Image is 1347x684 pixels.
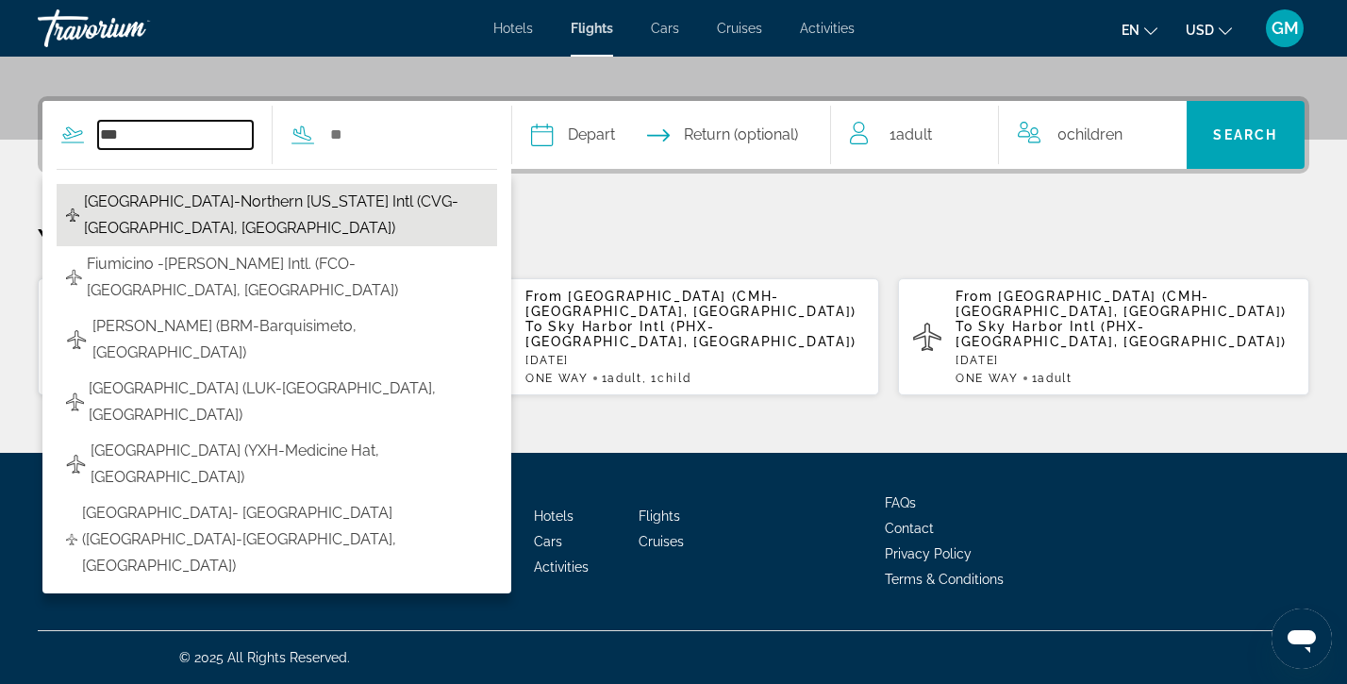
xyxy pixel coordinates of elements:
[38,277,449,396] button: From [GEOGRAPHIC_DATA] (CMH-[GEOGRAPHIC_DATA], [GEOGRAPHIC_DATA]) To Sky Harbor Intl (PHX-[GEOGRA...
[885,521,934,536] a: Contact
[82,500,488,579] span: [GEOGRAPHIC_DATA]- [GEOGRAPHIC_DATA] ([GEOGRAPHIC_DATA]-[GEOGRAPHIC_DATA], [GEOGRAPHIC_DATA])
[602,372,642,385] span: 1
[1122,23,1139,38] span: en
[1122,16,1157,43] button: Change language
[657,372,690,385] span: Child
[571,21,613,36] a: Flights
[91,438,488,491] span: [GEOGRAPHIC_DATA] (YXH-Medicine Hat, [GEOGRAPHIC_DATA])
[57,309,497,371] button: [PERSON_NAME] (BRM-Barquisimeto, [GEOGRAPHIC_DATA])
[607,372,641,385] span: Adult
[956,372,1019,385] span: ONE WAY
[956,319,1287,349] span: Sky Harbor Intl (PHX-[GEOGRAPHIC_DATA], [GEOGRAPHIC_DATA])
[1038,372,1072,385] span: Adult
[898,277,1309,396] button: From [GEOGRAPHIC_DATA] (CMH-[GEOGRAPHIC_DATA], [GEOGRAPHIC_DATA]) To Sky Harbor Intl (PHX-[GEOGRA...
[87,251,488,304] span: Fiumicino -[PERSON_NAME] Intl. (FCO-[GEOGRAPHIC_DATA], [GEOGRAPHIC_DATA])
[890,122,932,148] span: 1
[534,509,574,524] a: Hotels
[684,122,798,148] span: Return (optional)
[92,313,488,366] span: [PERSON_NAME] (BRM-Barquisimeto, [GEOGRAPHIC_DATA])
[1032,372,1073,385] span: 1
[1186,23,1214,38] span: USD
[885,546,972,561] a: Privacy Policy
[57,495,497,584] button: [GEOGRAPHIC_DATA]- [GEOGRAPHIC_DATA] ([GEOGRAPHIC_DATA]-[GEOGRAPHIC_DATA], [GEOGRAPHIC_DATA])
[525,372,589,385] span: ONE WAY
[800,21,855,36] a: Activities
[525,354,864,367] p: [DATE]
[57,184,497,246] button: [GEOGRAPHIC_DATA]-Northern [US_STATE] Intl (CVG-[GEOGRAPHIC_DATA], [GEOGRAPHIC_DATA])
[639,509,680,524] a: Flights
[956,354,1294,367] p: [DATE]
[1187,101,1305,169] button: Search
[525,319,542,334] span: To
[885,495,916,510] a: FAQs
[57,246,497,309] button: Fiumicino -[PERSON_NAME] Intl. (FCO-[GEOGRAPHIC_DATA], [GEOGRAPHIC_DATA])
[38,221,1309,259] p: Your Recent Searches
[831,101,1186,169] button: Travelers: 1 adult, 0 children
[525,319,856,349] span: Sky Harbor Intl (PHX-[GEOGRAPHIC_DATA], [GEOGRAPHIC_DATA])
[1067,125,1122,143] span: Children
[642,372,690,385] span: , 1
[468,277,879,396] button: From [GEOGRAPHIC_DATA] (CMH-[GEOGRAPHIC_DATA], [GEOGRAPHIC_DATA]) To Sky Harbor Intl (PHX-[GEOGRA...
[57,433,497,495] button: [GEOGRAPHIC_DATA] (YXH-Medicine Hat, [GEOGRAPHIC_DATA])
[1272,609,1332,669] iframe: Button to launch messaging window
[525,289,856,319] span: [GEOGRAPHIC_DATA] (CMH-[GEOGRAPHIC_DATA], [GEOGRAPHIC_DATA])
[1260,8,1309,48] button: User Menu
[493,21,533,36] a: Hotels
[956,289,1287,319] span: [GEOGRAPHIC_DATA] (CMH-[GEOGRAPHIC_DATA], [GEOGRAPHIC_DATA])
[179,650,350,665] span: © 2025 All Rights Reserved.
[534,534,562,549] a: Cars
[89,375,488,428] span: [GEOGRAPHIC_DATA] (LUK-[GEOGRAPHIC_DATA], [GEOGRAPHIC_DATA])
[885,572,1004,587] a: Terms & Conditions
[651,21,679,36] a: Cars
[717,21,762,36] a: Cruises
[1213,127,1277,142] span: Search
[1272,19,1299,38] span: GM
[956,289,993,304] span: From
[534,559,589,575] a: Activities
[42,101,1305,169] div: Search widget
[1057,122,1122,148] span: 0
[896,125,932,143] span: Adult
[57,371,497,433] button: [GEOGRAPHIC_DATA] (LUK-[GEOGRAPHIC_DATA], [GEOGRAPHIC_DATA])
[639,534,684,549] a: Cruises
[525,289,563,304] span: From
[647,101,798,169] button: Select return date
[84,189,488,242] span: [GEOGRAPHIC_DATA]-Northern [US_STATE] Intl (CVG-[GEOGRAPHIC_DATA], [GEOGRAPHIC_DATA])
[38,4,226,53] a: Travorium
[956,319,973,334] span: To
[531,101,615,169] button: Select depart date
[1186,16,1232,43] button: Change currency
